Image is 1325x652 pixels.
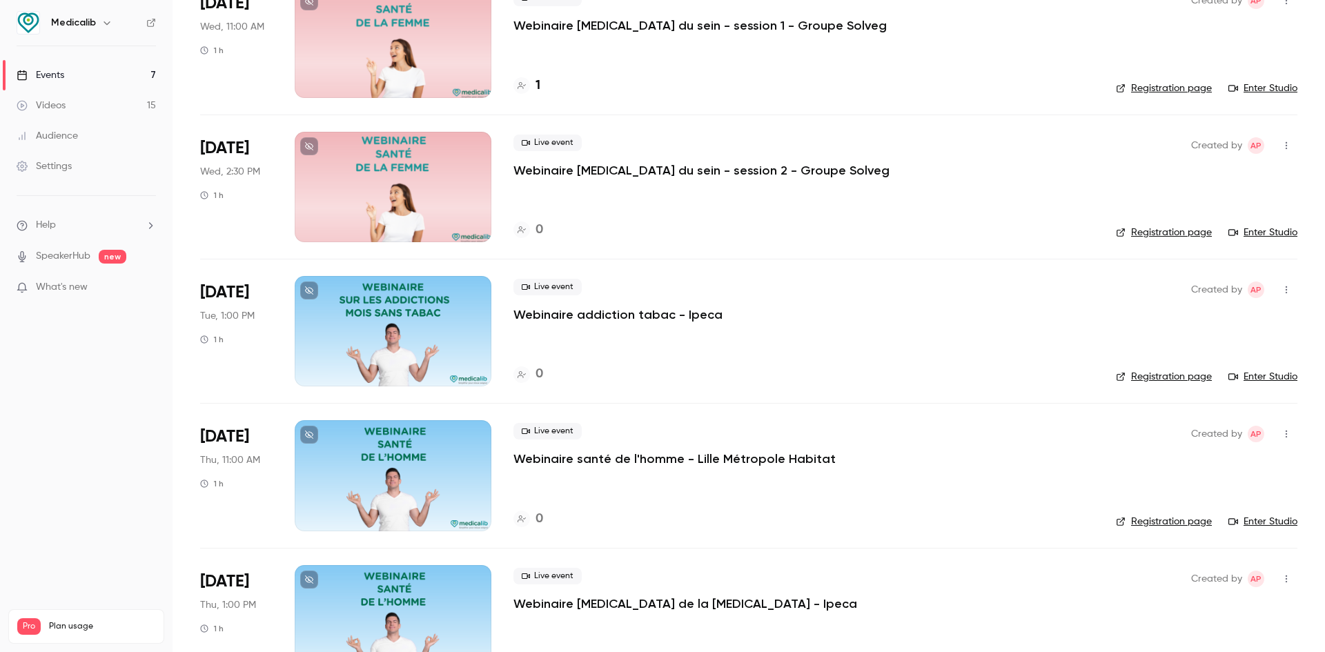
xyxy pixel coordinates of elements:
[200,165,260,179] span: Wed, 2:30 PM
[1248,137,1264,154] span: Alice Plauch
[200,132,273,242] div: Oct 15 Wed, 2:30 PM (Europe/Paris)
[513,451,836,467] a: Webinaire santé de l'homme - Lille Métropole Habitat
[200,478,224,489] div: 1 h
[1116,81,1212,95] a: Registration page
[200,309,255,323] span: Tue, 1:00 PM
[513,279,582,295] span: Live event
[200,20,264,34] span: Wed, 11:00 AM
[200,190,224,201] div: 1 h
[1116,226,1212,239] a: Registration page
[1228,370,1297,384] a: Enter Studio
[200,571,249,593] span: [DATE]
[200,426,249,448] span: [DATE]
[200,623,224,634] div: 1 h
[200,453,260,467] span: Thu, 11:00 AM
[1191,426,1242,442] span: Created by
[536,221,543,239] h4: 0
[1228,81,1297,95] a: Enter Studio
[513,568,582,584] span: Live event
[1191,281,1242,298] span: Created by
[17,12,39,34] img: Medicalib
[17,159,72,173] div: Settings
[1228,226,1297,239] a: Enter Studio
[99,250,126,264] span: new
[1116,370,1212,384] a: Registration page
[200,598,256,612] span: Thu, 1:00 PM
[1250,426,1262,442] span: AP
[200,334,224,345] div: 1 h
[513,221,543,239] a: 0
[513,365,543,384] a: 0
[17,218,156,233] li: help-dropdown-opener
[536,365,543,384] h4: 0
[1228,515,1297,528] a: Enter Studio
[513,595,857,612] a: Webinaire [MEDICAL_DATA] de la [MEDICAL_DATA] - Ipeca
[513,510,543,528] a: 0
[1191,137,1242,154] span: Created by
[51,16,96,30] h6: Medicalib
[1191,571,1242,587] span: Created by
[200,420,273,531] div: Nov 13 Thu, 11:00 AM (Europe/Paris)
[139,281,156,294] iframe: Noticeable Trigger
[49,621,155,632] span: Plan usage
[1250,281,1262,298] span: AP
[1250,571,1262,587] span: AP
[200,137,249,159] span: [DATE]
[36,249,90,264] a: SpeakerHub
[200,45,224,56] div: 1 h
[17,129,78,143] div: Audience
[513,423,582,439] span: Live event
[513,306,723,323] a: Webinaire addiction tabac - Ipeca
[36,280,88,295] span: What's new
[513,162,890,179] a: Webinaire [MEDICAL_DATA] du sein - session 2 - Groupe Solveg
[200,276,273,386] div: Nov 4 Tue, 1:00 PM (Europe/Paris)
[536,510,543,528] h4: 0
[513,77,540,95] a: 1
[1248,281,1264,298] span: Alice Plauch
[1248,571,1264,587] span: Alice Plauch
[17,99,66,112] div: Videos
[1250,137,1262,154] span: AP
[17,618,41,635] span: Pro
[1248,426,1264,442] span: Alice Plauch
[536,77,540,95] h4: 1
[513,135,582,151] span: Live event
[513,17,887,34] a: Webinaire [MEDICAL_DATA] du sein - session 1 - Groupe Solveg
[17,68,64,82] div: Events
[36,218,56,233] span: Help
[200,281,249,304] span: [DATE]
[1116,515,1212,528] a: Registration page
